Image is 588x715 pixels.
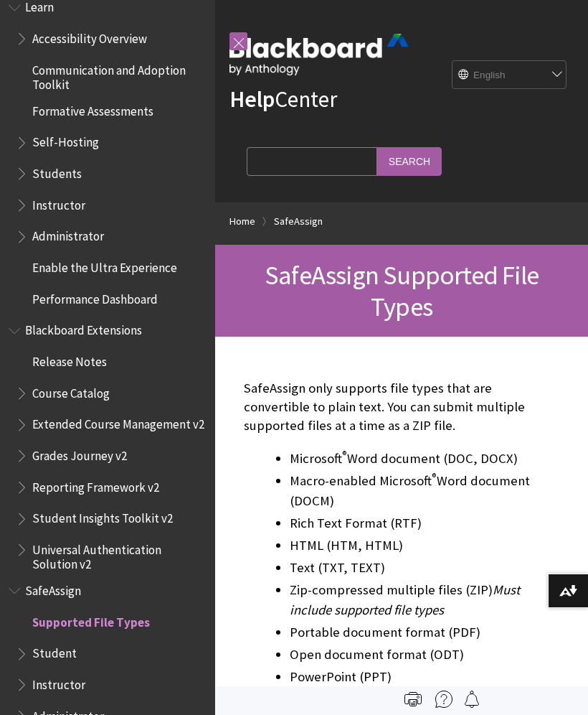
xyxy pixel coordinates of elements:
[452,61,567,90] select: Site Language Selector
[377,147,442,175] input: Search
[274,212,323,230] a: SafeAssign
[290,536,559,556] li: HTML (HTM, HTML)
[229,85,337,113] a: HelpCenter
[32,162,82,181] span: Students
[25,579,81,598] span: SafeAssign
[32,27,147,46] span: Accessibility Overview
[229,34,409,75] img: Blackboard by Anthology
[32,225,104,244] span: Administrator
[32,350,107,369] span: Release Notes
[32,256,177,275] span: Enable the Ultra Experience
[32,538,205,571] span: Universal Authentication Solution v2
[32,99,153,118] span: Formative Assessments
[432,470,437,483] sup: ®
[463,691,480,708] img: Follow this page
[9,319,207,572] nav: Book outline for Blackboard Extensions
[290,558,559,578] li: Text (TXT, TEXT)
[32,475,159,495] span: Reporting Framework v2
[32,444,127,463] span: Grades Journey v2
[32,642,77,661] span: Student
[32,610,150,630] span: Supported File Types
[32,507,173,526] span: Student Insights Toolkit v2
[32,131,99,150] span: Self-Hosting
[290,622,559,642] li: Portable document format (PDF)
[32,673,85,692] span: Instructor
[32,381,110,401] span: Course Catalog
[244,379,559,436] p: SafeAssign only supports file types that are convertible to plain text. You can submit multiple s...
[25,319,142,338] span: Blackboard Extensions
[32,193,85,212] span: Instructor
[229,212,255,230] a: Home
[290,667,559,687] li: PowerPoint (PPT)
[229,85,275,113] strong: Help
[265,258,539,323] span: SafeAssign Supported File Types
[32,287,158,307] span: Performance Dashboard
[290,580,559,620] li: Zip-compressed multiple files (ZIP)
[290,645,559,665] li: Open document format (ODT)
[32,413,204,432] span: Extended Course Management v2
[290,513,559,533] li: Rich Text Format (RTF)
[290,471,559,511] li: Macro-enabled Microsoft Word document (DOCM)
[404,691,422,708] img: Print
[342,448,347,461] sup: ®
[290,449,559,469] li: Microsoft Word document (DOC, DOCX)
[32,58,205,92] span: Communication and Adoption Toolkit
[435,691,452,708] img: More help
